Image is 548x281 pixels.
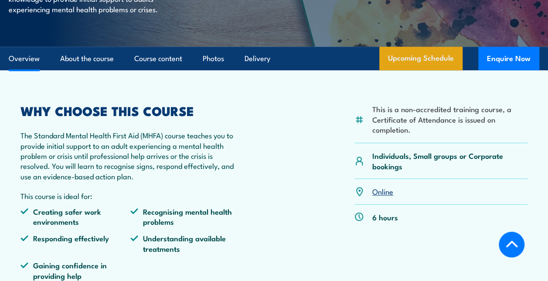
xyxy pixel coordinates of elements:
[20,191,240,201] p: This course is ideal for:
[9,47,40,70] a: Overview
[478,47,539,70] button: Enquire Now
[379,47,463,70] a: Upcoming Schedule
[60,47,114,70] a: About the course
[20,130,240,181] p: The Standard Mental Health First Aid (MHFA) course teaches you to provide initial support to an a...
[372,104,528,134] li: This is a non-accredited training course, a Certificate of Attendance is issued on completion.
[245,47,270,70] a: Delivery
[20,206,130,227] li: Creating safer work environments
[130,233,240,254] li: Understanding available treatments
[134,47,182,70] a: Course content
[372,212,398,222] p: 6 hours
[372,186,393,196] a: Online
[130,206,240,227] li: Recognising mental health problems
[20,260,130,281] li: Gaining confidence in providing help
[372,151,528,171] p: Individuals, Small groups or Corporate bookings
[203,47,224,70] a: Photos
[20,105,240,116] h2: WHY CHOOSE THIS COURSE
[20,233,130,254] li: Responding effectively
